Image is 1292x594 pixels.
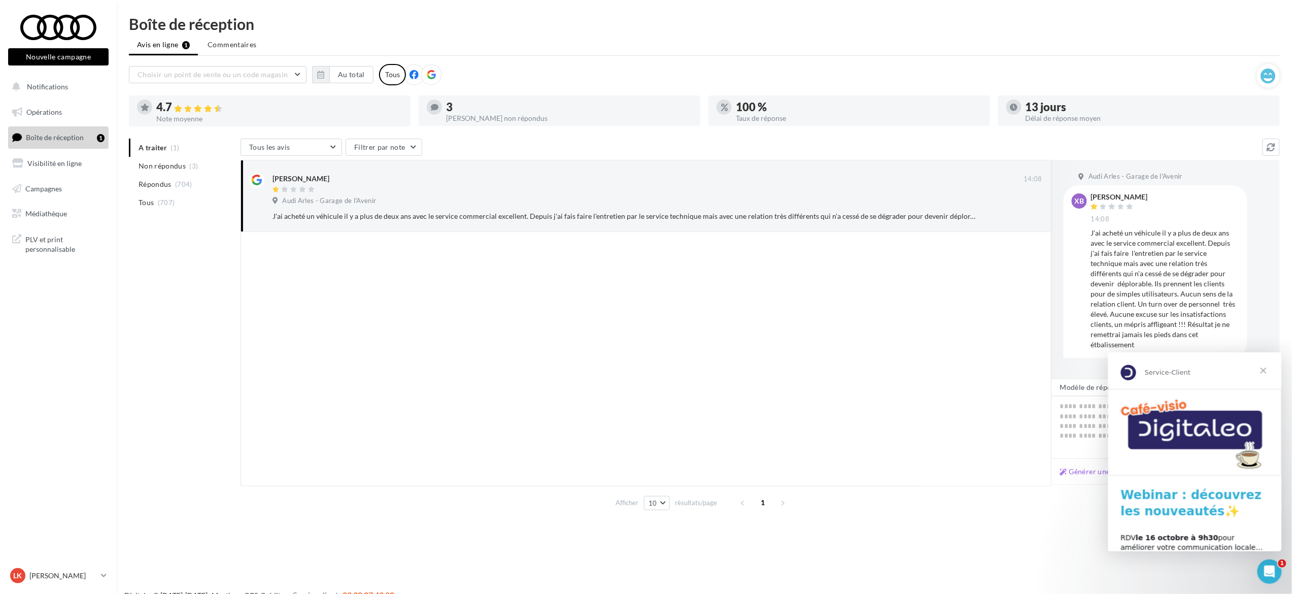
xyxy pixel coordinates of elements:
[346,139,422,156] button: Filtrer par note
[736,102,982,113] div: 100 %
[736,115,982,122] div: Taux de réponse
[175,180,192,188] span: (704)
[1091,228,1239,350] div: J'ai acheté un véhicule il y a plus de deux ans avec le service commercial excellent. Depuis j'ai...
[139,179,172,189] span: Répondus
[138,70,288,79] span: Choisir un point de vente ou un code magasin
[158,199,175,207] span: (707)
[1108,352,1282,551] iframe: Intercom live chat message
[139,197,154,208] span: Tous
[446,115,692,122] div: [PERSON_NAME] non répondus
[1026,115,1272,122] div: Délai de réponse moyen
[29,571,97,581] p: [PERSON_NAME]
[25,184,62,192] span: Campagnes
[616,498,638,508] span: Afficher
[1026,102,1272,113] div: 13 jours
[1091,193,1148,201] div: [PERSON_NAME]
[26,133,84,142] span: Boîte de réception
[282,196,376,206] span: Audi Arles - Garage de l'Avenir
[312,66,373,83] button: Au total
[675,498,718,508] span: résultats/page
[6,126,111,148] a: Boîte de réception1
[28,181,111,189] b: le 16 octobre à 9h30
[6,102,111,123] a: Opérations
[446,102,692,113] div: 3
[27,159,82,168] span: Visibilité en ligne
[1257,559,1282,584] iframe: Intercom live chat
[190,162,198,170] span: (3)
[1056,466,1143,478] button: Générer une réponse
[273,174,329,184] div: [PERSON_NAME]
[13,181,161,211] div: RDV pour améliorer votre communication locale… et attirer plus de clients !
[27,82,68,91] span: Notifications
[129,16,1280,31] div: Boîte de réception
[1278,559,1286,568] span: 1
[129,66,307,83] button: Choisir un point de vente ou un code magasin
[329,66,373,83] button: Au total
[139,161,186,171] span: Non répondus
[6,153,111,174] a: Visibilité en ligne
[8,566,109,585] a: LK [PERSON_NAME]
[6,178,111,200] a: Campagnes
[6,76,107,97] button: Notifications
[156,115,402,122] div: Note moyenne
[8,48,109,65] button: Nouvelle campagne
[1051,379,1140,396] button: Modèle de réponse
[755,494,771,511] span: 1
[249,143,290,151] span: Tous les avis
[26,108,62,116] span: Opérations
[644,496,670,510] button: 10
[1091,215,1110,224] span: 14:08
[6,228,111,258] a: PLV et print personnalisable
[273,211,976,221] div: J'ai acheté un véhicule il y a plus de deux ans avec le service commercial excellent. Depuis j'ai...
[241,139,342,156] button: Tous les avis
[208,40,256,50] span: Commentaires
[1024,175,1042,184] span: 14:08
[156,102,402,113] div: 4.7
[1089,172,1182,181] span: Audi Arles - Garage de l'Avenir
[6,203,111,224] a: Médiathèque
[25,209,67,218] span: Médiathèque
[25,233,105,254] span: PLV et print personnalisable
[649,499,657,507] span: 10
[379,64,406,85] div: Tous
[1075,196,1084,206] span: XB
[14,571,22,581] span: LK
[97,134,105,142] div: 1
